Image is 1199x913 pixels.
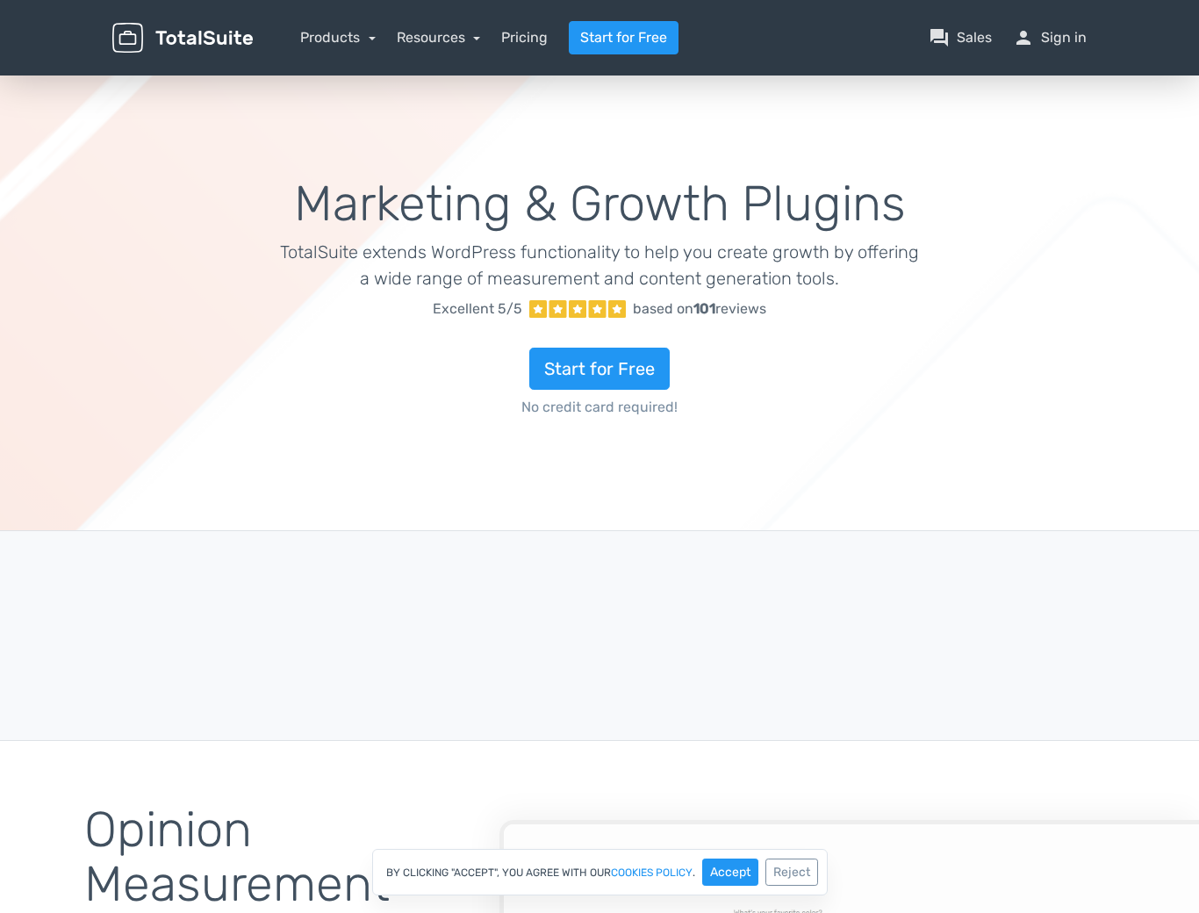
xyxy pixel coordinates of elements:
[693,300,715,317] strong: 101
[84,803,499,911] h2: Opinion Measurement
[280,177,920,232] h1: Marketing & Growth Plugins
[280,397,920,418] span: No credit card required!
[397,29,481,46] a: Resources
[702,859,758,886] button: Accept
[929,27,950,48] span: question_answer
[433,298,522,320] span: Excellent 5/5
[280,239,920,291] p: TotalSuite extends WordPress functionality to help you create growth by offering a wide range of ...
[929,27,992,48] a: question_answerSales
[611,867,693,878] a: cookies policy
[765,859,818,886] button: Reject
[529,348,670,390] a: Start for Free
[280,291,920,327] a: Excellent 5/5 based on101reviews
[372,849,828,895] div: By clicking "Accept", you agree with our .
[569,21,678,54] a: Start for Free
[112,23,253,54] img: TotalSuite for WordPress
[633,298,766,320] div: based on reviews
[1013,27,1087,48] a: personSign in
[1013,27,1034,48] span: person
[300,29,376,46] a: Products
[501,27,548,48] a: Pricing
